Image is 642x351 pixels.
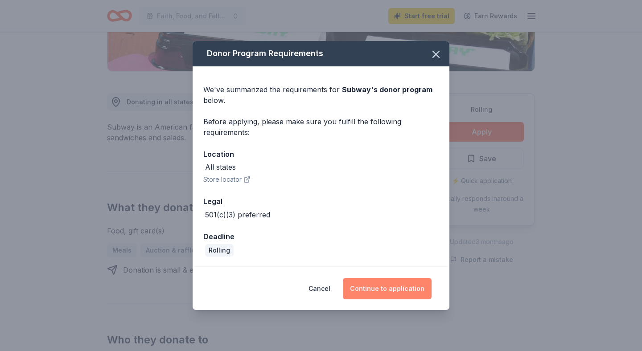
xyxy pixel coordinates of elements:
div: All states [205,162,236,172]
div: Donor Program Requirements [193,41,449,66]
div: Legal [203,196,439,207]
div: 501(c)(3) preferred [205,209,270,220]
button: Continue to application [343,278,432,299]
button: Cancel [309,278,330,299]
div: We've summarized the requirements for below. [203,84,439,106]
button: Store locator [203,174,251,185]
div: Rolling [205,244,234,257]
span: Subway 's donor program [342,85,432,94]
div: Before applying, please make sure you fulfill the following requirements: [203,116,439,138]
div: Location [203,148,439,160]
div: Deadline [203,231,439,242]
